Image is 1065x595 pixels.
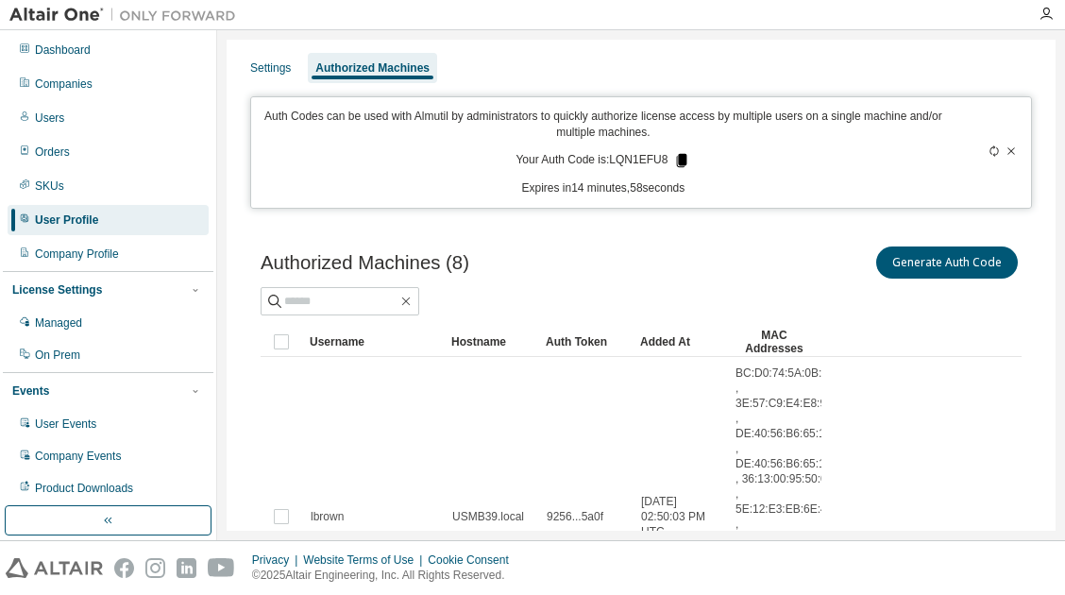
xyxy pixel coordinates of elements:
button: Generate Auth Code [876,246,1018,279]
div: Users [35,110,64,126]
div: MAC Addresses [735,327,814,357]
div: Company Profile [35,246,119,262]
div: License Settings [12,282,102,297]
span: [DATE] 02:50:03 PM UTC [641,494,718,539]
img: Altair One [9,6,245,25]
div: Companies [35,76,93,92]
span: Authorized Machines (8) [261,252,469,274]
div: Added At [640,327,719,357]
p: Your Auth Code is: LQN1EFU8 [516,152,690,169]
img: instagram.svg [145,558,165,578]
div: Privacy [252,552,303,568]
span: lbrown [311,509,344,524]
div: Hostname [451,327,531,357]
p: Expires in 14 minutes, 58 seconds [262,180,944,196]
div: On Prem [35,348,80,363]
div: Company Events [35,449,121,464]
div: Cookie Consent [428,552,519,568]
div: SKUs [35,178,64,194]
p: Auth Codes can be used with Almutil by administrators to quickly authorize license access by mult... [262,109,944,141]
img: facebook.svg [114,558,134,578]
img: linkedin.svg [177,558,196,578]
img: youtube.svg [208,558,235,578]
div: Managed [35,315,82,331]
div: Dashboard [35,42,91,58]
div: Events [12,383,49,399]
p: © 2025 Altair Engineering, Inc. All Rights Reserved. [252,568,520,584]
div: Username [310,327,436,357]
div: Settings [250,60,291,76]
div: Website Terms of Use [303,552,428,568]
div: Product Downloads [35,481,133,496]
div: Auth Token [546,327,625,357]
div: User Events [35,416,96,432]
img: altair_logo.svg [6,558,103,578]
div: Orders [35,144,70,160]
span: USMB39.local [452,509,524,524]
div: Authorized Machines [315,60,430,76]
span: 9256...5a0f [547,509,603,524]
div: User Profile [35,212,98,228]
